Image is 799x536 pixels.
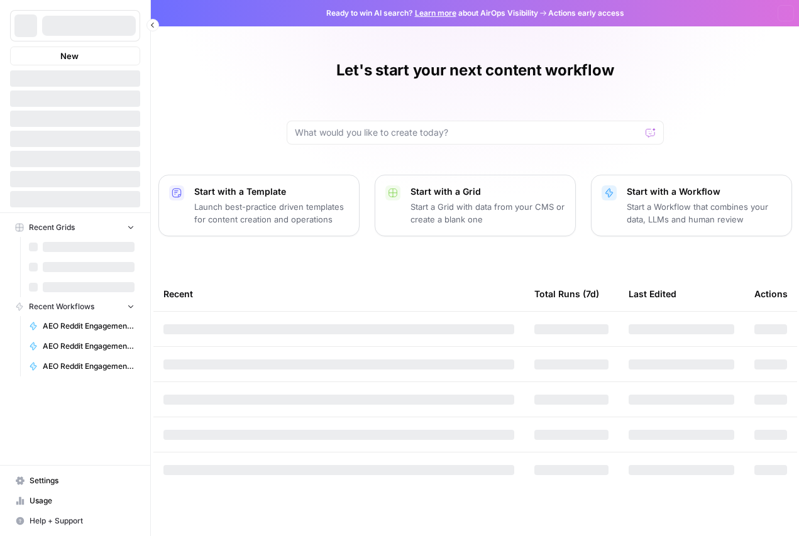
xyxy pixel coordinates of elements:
[23,336,140,356] a: AEO Reddit Engagement - Fork
[10,218,140,237] button: Recent Grids
[326,8,538,19] span: Ready to win AI search? about AirOps Visibility
[163,276,514,311] div: Recent
[29,222,75,233] span: Recent Grids
[158,175,360,236] button: Start with a TemplateLaunch best-practice driven templates for content creation and operations
[548,8,624,19] span: Actions early access
[627,185,781,198] p: Start with a Workflow
[10,471,140,491] a: Settings
[415,8,456,18] a: Learn more
[629,276,676,311] div: Last Edited
[43,361,135,372] span: AEO Reddit Engagement - Fork
[627,200,781,226] p: Start a Workflow that combines your data, LLMs and human review
[10,297,140,316] button: Recent Workflows
[411,200,565,226] p: Start a Grid with data from your CMS or create a blank one
[29,301,94,312] span: Recent Workflows
[60,50,79,62] span: New
[194,200,349,226] p: Launch best-practice driven templates for content creation and operations
[43,341,135,352] span: AEO Reddit Engagement - Fork
[411,185,565,198] p: Start with a Grid
[43,320,135,332] span: AEO Reddit Engagement - Fork
[336,60,614,80] h1: Let's start your next content workflow
[754,276,788,311] div: Actions
[591,175,792,236] button: Start with a WorkflowStart a Workflow that combines your data, LLMs and human review
[194,185,349,198] p: Start with a Template
[534,276,599,311] div: Total Runs (7d)
[30,475,135,486] span: Settings
[10,491,140,511] a: Usage
[30,515,135,527] span: Help + Support
[23,356,140,376] a: AEO Reddit Engagement - Fork
[23,316,140,336] a: AEO Reddit Engagement - Fork
[375,175,576,236] button: Start with a GridStart a Grid with data from your CMS or create a blank one
[10,46,140,65] button: New
[295,126,641,139] input: What would you like to create today?
[30,495,135,506] span: Usage
[10,511,140,531] button: Help + Support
